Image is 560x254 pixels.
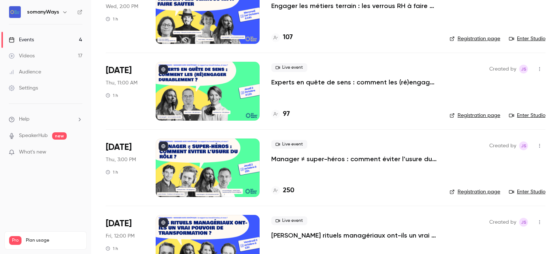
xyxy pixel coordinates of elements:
h4: 250 [283,186,294,196]
img: somanyWays [9,6,21,18]
span: new [52,132,67,140]
span: Live event [271,140,307,149]
div: 1 h [106,246,118,251]
span: Julia Sueur [519,65,528,73]
span: Julia Sueur [519,141,528,150]
a: Registration page [450,35,500,42]
span: Thu, 3:00 PM [106,156,136,163]
div: Oct 2 Thu, 11:00 AM (Europe/Paris) [106,62,144,120]
h4: 97 [283,109,290,119]
span: Created by [489,141,516,150]
span: Wed, 2:00 PM [106,3,138,10]
span: What's new [19,148,46,156]
a: Enter Studio [509,188,545,196]
div: 1 h [106,16,118,22]
div: Videos [9,52,35,60]
a: 97 [271,109,290,119]
a: [PERSON_NAME] rituels managériaux ont-ils un vrai pouvoir de transformation ? [271,231,438,240]
a: Engager les métiers terrain : les verrous RH à faire sauter [271,1,438,10]
span: Created by [489,218,516,227]
a: Enter Studio [509,35,545,42]
span: Created by [489,65,516,73]
iframe: Noticeable Trigger [74,149,82,156]
span: JS [521,65,526,73]
a: Registration page [450,188,500,196]
div: Events [9,36,34,43]
span: Thu, 11:00 AM [106,79,137,87]
span: Fri, 12:00 PM [106,232,135,240]
span: [DATE] [106,65,132,76]
div: 1 h [106,169,118,175]
span: Pro [9,236,22,245]
span: Help [19,115,30,123]
h4: 107 [283,33,293,42]
a: Experts en quête de sens : comment les (ré)engager durablement ? [271,78,438,87]
h6: somanyWays [27,8,59,16]
span: [DATE] [106,218,132,230]
a: 107 [271,33,293,42]
div: Audience [9,68,41,76]
a: 250 [271,186,294,196]
a: Manager ≠ super-héros : comment éviter l’usure du rôle ? [271,155,438,163]
div: Oct 2 Thu, 3:00 PM (Europe/Paris) [106,139,144,197]
span: JS [521,141,526,150]
a: Enter Studio [509,112,545,119]
a: SpeakerHub [19,132,48,140]
div: Settings [9,84,38,92]
a: Registration page [450,112,500,119]
span: Live event [271,216,307,225]
div: 1 h [106,92,118,98]
span: Julia Sueur [519,218,528,227]
span: JS [521,218,526,227]
span: Plan usage [26,238,82,243]
span: [DATE] [106,141,132,153]
span: Live event [271,63,307,72]
li: help-dropdown-opener [9,115,82,123]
